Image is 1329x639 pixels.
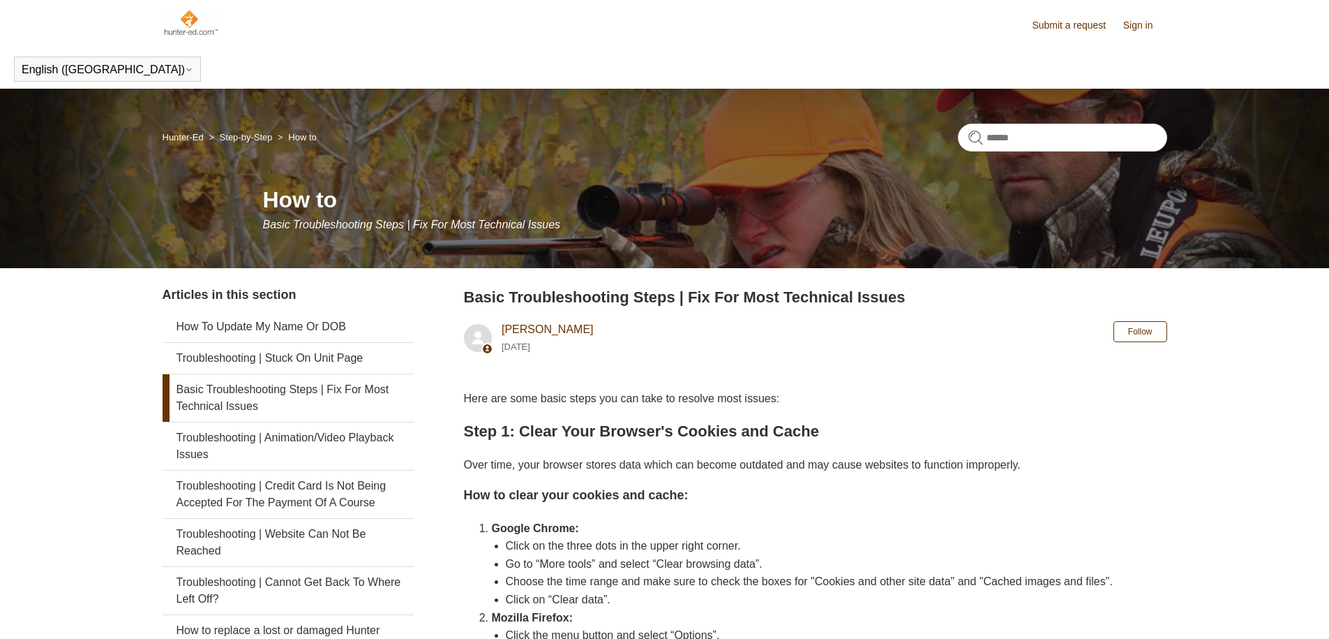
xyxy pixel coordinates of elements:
a: Troubleshooting | Website Can Not Be Reached [163,519,414,566]
a: Hunter-Ed [163,132,204,142]
span: Basic Troubleshooting Steps | Fix For Most Technical Issues [263,219,561,230]
p: Over time, your browser stores data which can become outdated and may cause websites to function ... [464,456,1167,474]
p: Here are some basic steps you can take to resolve most issues: [464,390,1167,408]
button: English ([GEOGRAPHIC_DATA]) [22,64,193,76]
time: 05/15/2024, 14:19 [502,341,530,352]
a: How To Update My Name Or DOB [163,311,414,342]
span: Articles in this section [163,288,296,302]
a: How to [288,132,316,142]
strong: Google Chrome: [492,522,579,534]
input: Search [958,124,1167,152]
a: Troubleshooting | Animation/Video Playback Issues [163,423,414,470]
a: Basic Troubleshooting Steps | Fix For Most Technical Issues [163,374,414,422]
a: Troubleshooting | Stuck On Unit Page [163,343,414,374]
li: Choose the time range and make sure to check the boxes for "Cookies and other site data" and "Cac... [506,573,1167,591]
button: Follow Article [1113,321,1167,342]
a: Troubleshooting | Credit Card Is Not Being Accepted For The Payment Of A Course [163,471,414,518]
li: How to [275,132,317,142]
a: Sign in [1123,18,1167,33]
li: Hunter-Ed [163,132,207,142]
li: Click on “Clear data”. [506,591,1167,609]
h3: How to clear your cookies and cache: [464,485,1167,506]
div: Chat Support [1239,592,1319,629]
a: Step-by-Step [220,132,273,142]
h1: How to [263,183,1167,216]
h2: Basic Troubleshooting Steps | Fix For Most Technical Issues [464,286,1167,309]
span: Mozilla Firefox: [492,612,573,624]
img: Hunter-Ed Help Center home page [163,8,219,36]
li: Click on the three dots in the upper right corner. [506,537,1167,555]
a: [PERSON_NAME] [502,323,594,335]
a: Troubleshooting | Cannot Get Back To Where Left Off? [163,567,414,615]
a: Submit a request [1032,18,1120,33]
h2: Step 1: Clear Your Browser's Cookies and Cache [464,419,1167,443]
li: Go to “More tools” and select “Clear browsing data”. [506,555,1167,573]
li: Step-by-Step [206,132,275,142]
